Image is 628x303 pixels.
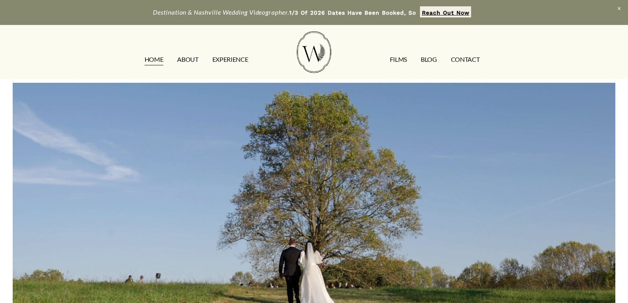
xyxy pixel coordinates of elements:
[421,53,437,66] a: Blog
[145,53,164,66] a: HOME
[420,6,471,17] a: Reach Out Now
[451,53,480,66] a: CONTACT
[422,10,470,16] strong: Reach Out Now
[177,53,198,66] a: ABOUT
[390,53,407,66] a: FILMS
[212,53,248,66] a: EXPERIENCE
[297,31,331,73] img: Wild Fern Weddings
